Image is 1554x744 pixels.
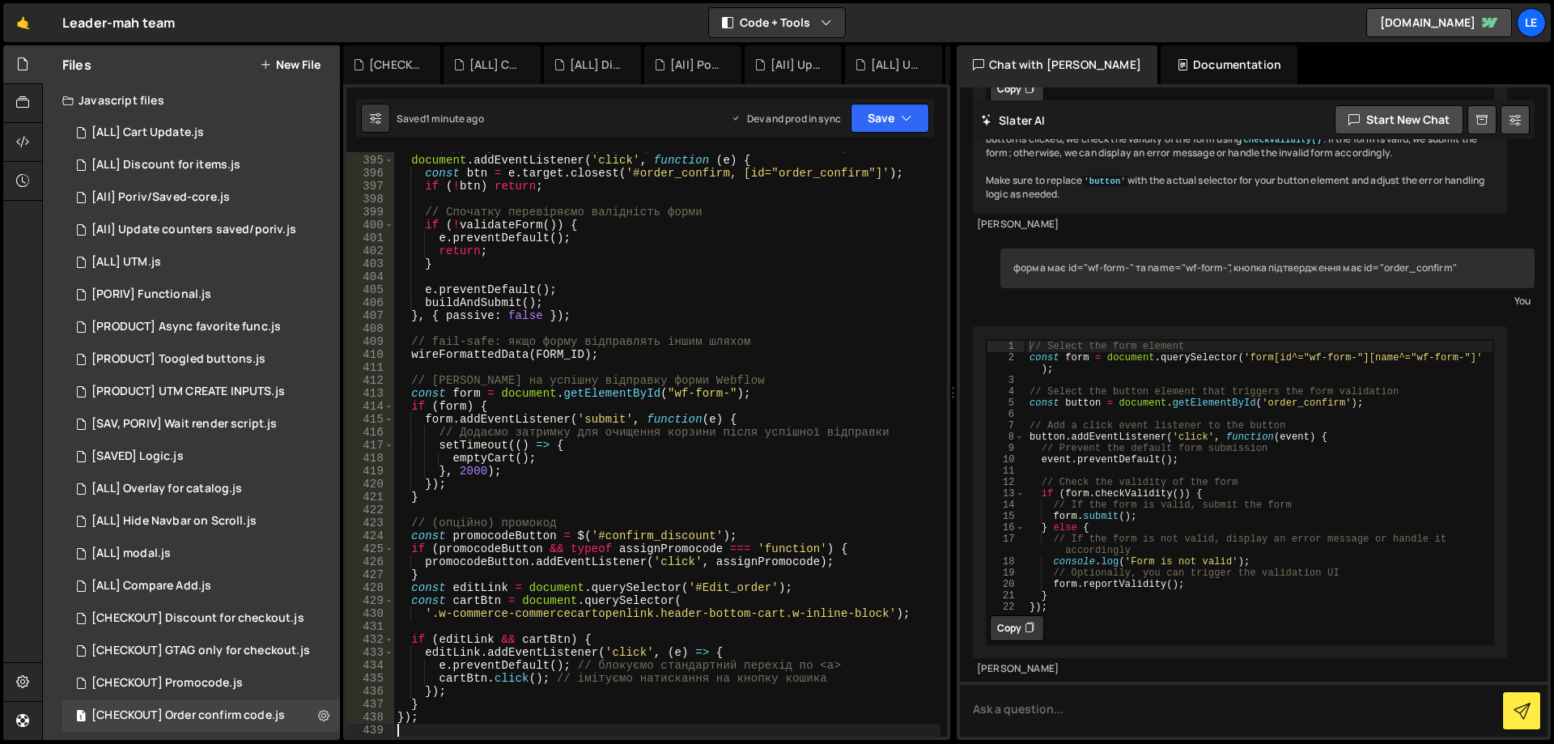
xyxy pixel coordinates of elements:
div: 17 [987,534,1025,556]
div: 414 [346,400,394,413]
div: 16298/44976.js [62,538,340,570]
div: 8 [987,432,1025,443]
div: 412 [346,374,394,387]
div: 3 [987,375,1025,386]
div: 16298/45144.js [62,667,340,699]
div: 434 [346,659,394,672]
div: 433 [346,646,394,659]
div: [ALL] Compare Add.js [91,579,211,593]
div: 425 [346,542,394,555]
div: [CHECKOUT] Order confirm code.js [91,708,285,723]
div: 5 [987,398,1025,409]
h2: Slater AI [981,113,1046,128]
div: 14 [987,500,1025,511]
div: 416 [346,426,394,439]
div: 422 [346,504,394,517]
div: 436 [346,685,394,698]
div: 430 [346,607,394,620]
button: Save [851,104,929,133]
div: Documentation [1161,45,1297,84]
a: [DOMAIN_NAME] [1366,8,1512,37]
div: 424 [346,529,394,542]
div: [All] Poriv/Saved-core.js [670,57,722,73]
div: [ALL] Discount for items.js [91,158,240,172]
div: 401 [346,232,394,244]
div: 1 [987,341,1025,352]
div: 410 [346,348,394,361]
div: 16298/45691.js [62,408,340,440]
div: [ALL] UTM.js [91,255,161,270]
div: [All] Poriv/Saved-core.js [91,190,230,205]
code: checkValidity() [1242,134,1323,146]
div: [CHECKOUT] GTAG only for checkout.js [91,644,310,658]
div: 16298/45143.js [62,635,341,667]
div: 423 [346,517,394,529]
div: 16298/45111.js [62,473,340,505]
div: [PRODUCT] UTM CREATE INPUTS.js [91,385,285,399]
div: 4 [987,386,1025,398]
div: 16298/45502.js [62,214,340,246]
div: [ALL] modal.js [91,546,171,561]
div: 19 [987,568,1025,579]
button: Code + Tools [709,8,845,37]
div: 9 [987,443,1025,454]
div: [All] Update counters saved/poriv.js [771,57,822,73]
div: [CHECKOUT] Discount for checkout.js [369,57,421,73]
div: [ALL] Discount for items.js [570,57,622,73]
div: [PERSON_NAME] [977,218,1503,232]
div: 399 [346,206,394,219]
div: 418 [346,452,394,465]
div: 435 [346,672,394,685]
div: 426 [346,555,394,568]
div: 16298/45324.js [62,246,340,278]
div: 408 [346,322,394,335]
div: 16298/45418.js [62,149,340,181]
div: [PERSON_NAME] [977,662,1503,676]
div: 400 [346,219,394,232]
div: 16298/44879.js [62,699,340,732]
div: 398 [346,193,394,206]
div: You [1004,292,1531,309]
div: 407 [346,309,394,322]
div: [SAVED] Logic.js [91,449,184,464]
div: 13 [987,488,1025,500]
div: 18 [987,556,1025,568]
div: [ALL] UTM.js [871,57,923,73]
code: 'button' [1082,176,1127,187]
h2: Files [62,56,91,74]
div: 432 [346,633,394,646]
div: 16298/45626.js [62,311,340,343]
div: 10 [987,454,1025,466]
div: [CHECKOUT] Promocode.js [91,676,243,691]
div: 16298/45243.js [62,602,340,635]
div: [ALL] Hide Navbar on Scroll.js [91,514,257,529]
div: 11 [987,466,1025,477]
div: 1 minute ago [426,112,484,125]
button: Copy [990,76,1044,102]
div: 406 [346,296,394,309]
div: Javascript files [43,84,340,117]
div: 420 [346,478,394,491]
div: 16298/45098.js [62,570,340,602]
div: 402 [346,244,394,257]
a: 🤙 [3,3,43,42]
div: 7 [987,420,1025,432]
div: 429 [346,594,394,607]
div: 21 [987,590,1025,602]
div: 409 [346,335,394,348]
div: 395 [346,154,394,167]
div: 438 [346,711,394,724]
div: 16298/44402.js [62,505,340,538]
div: 16298/45501.js [62,181,340,214]
div: 405 [346,283,394,296]
div: [ALL] Cart Update.js [91,125,204,140]
div: 16298/45506.js [62,278,340,311]
div: 427 [346,568,394,581]
div: Dev and prod in sync [731,112,841,125]
div: [PRODUCT] Toogled buttons.js [91,352,265,367]
a: Le [1517,8,1546,37]
div: форма має id="wf-form-" та name="wf-form-", кнопка підтвердження має id="order_confirm" [1000,249,1535,288]
div: 439 [346,724,394,737]
div: [SAV, PORIV] Wait render script.js [91,417,277,432]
